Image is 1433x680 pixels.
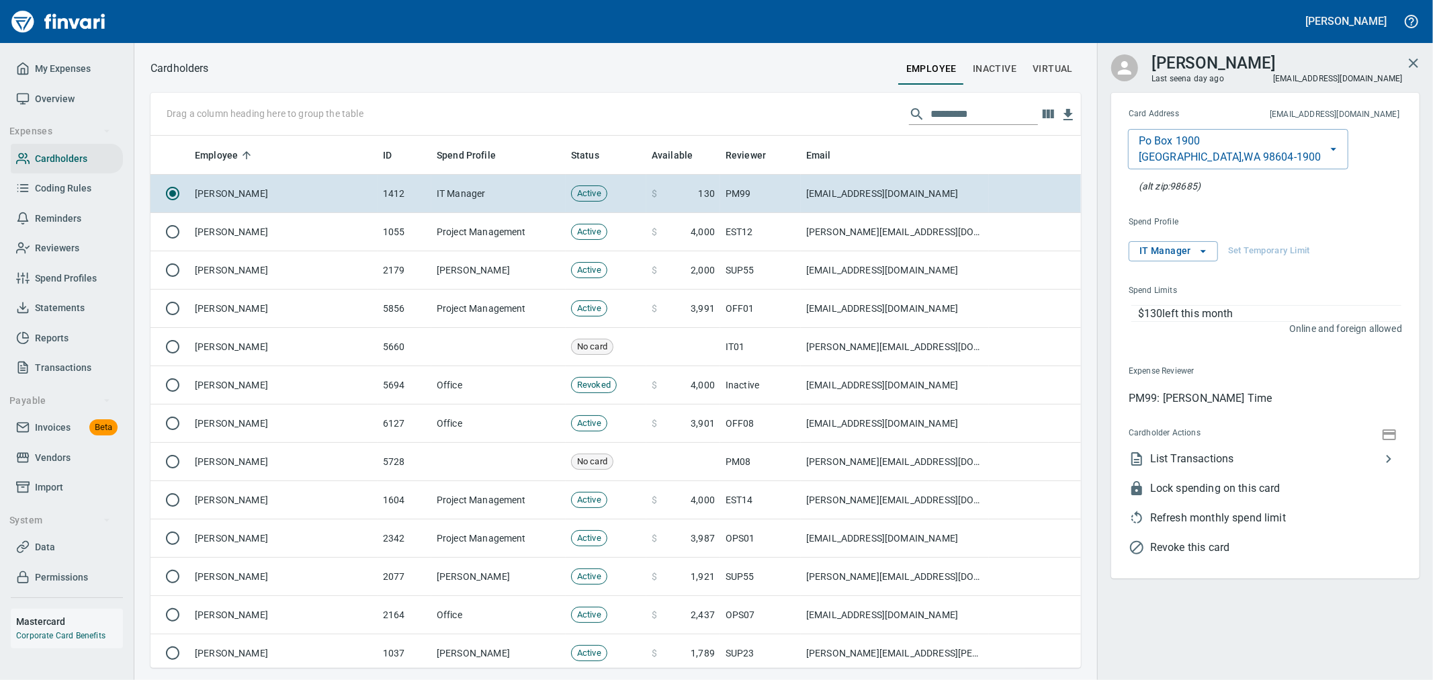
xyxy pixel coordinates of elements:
[572,226,607,239] span: Active
[35,151,87,167] span: Cardholders
[801,596,989,634] td: [EMAIL_ADDRESS][DOMAIN_NAME]
[35,479,63,496] span: Import
[652,532,657,545] span: $
[378,481,431,519] td: 1604
[720,634,801,673] td: SUP23
[572,302,607,315] span: Active
[699,187,715,200] span: 130
[150,60,209,77] nav: breadcrumb
[9,123,111,140] span: Expenses
[652,493,657,507] span: $
[652,147,710,163] span: Available
[1118,503,1402,533] li: This will allow the the cardholder to use their full spend limit again
[572,570,607,583] span: Active
[571,147,599,163] span: Status
[1303,11,1390,32] button: [PERSON_NAME]
[189,519,378,558] td: [PERSON_NAME]
[1228,243,1310,259] span: Set Temporary Limit
[11,204,123,234] a: Reminders
[1129,108,1225,121] span: Card Address
[1129,427,1290,440] span: Cardholder Actions
[189,596,378,634] td: [PERSON_NAME]
[806,147,849,163] span: Email
[4,388,116,413] button: Payable
[1129,365,1297,378] span: Expense Reviewer
[720,481,801,519] td: EST14
[378,596,431,634] td: 2164
[691,493,715,507] span: 4,000
[378,251,431,290] td: 2179
[801,481,989,519] td: [PERSON_NAME][EMAIL_ADDRESS][DOMAIN_NAME]
[1129,216,1289,229] span: Spend Profile
[1225,241,1313,261] button: Set Temporary Limit
[572,494,607,507] span: Active
[572,264,607,277] span: Active
[35,60,91,77] span: My Expenses
[378,175,431,213] td: 1412
[35,539,55,556] span: Data
[720,251,801,290] td: SUP55
[383,147,392,163] span: ID
[11,144,123,174] a: Cardholders
[1128,129,1348,169] button: Po Box 1900[GEOGRAPHIC_DATA],WA 98604-1900
[801,634,989,673] td: [PERSON_NAME][EMAIL_ADDRESS][PERSON_NAME][DOMAIN_NAME]
[189,328,378,366] td: [PERSON_NAME]
[189,366,378,405] td: [PERSON_NAME]
[720,213,801,251] td: EST12
[1139,179,1201,193] p: At the pump (or any AVS check), this zip will also be accepted
[11,353,123,383] a: Transactions
[189,290,378,328] td: [PERSON_NAME]
[726,147,783,163] span: Reviewer
[801,175,989,213] td: [EMAIL_ADDRESS][DOMAIN_NAME]
[35,91,75,108] span: Overview
[1397,47,1430,79] button: Close cardholder
[801,519,989,558] td: [EMAIL_ADDRESS][DOMAIN_NAME]
[1272,73,1404,85] span: [EMAIL_ADDRESS][DOMAIN_NAME]
[1152,50,1276,73] h3: [PERSON_NAME]
[572,647,607,660] span: Active
[652,417,657,430] span: $
[720,443,801,481] td: PM08
[11,84,123,114] a: Overview
[378,366,431,405] td: 5694
[431,558,566,596] td: [PERSON_NAME]
[4,508,116,533] button: System
[720,405,801,443] td: OFF08
[691,532,715,545] span: 3,987
[1225,108,1399,122] span: This is the email address for cardholder receipts
[150,60,209,77] p: Cardholders
[720,290,801,328] td: OFF01
[1150,480,1402,497] span: Lock spending on this card
[1187,74,1225,83] time: a day ago
[801,213,989,251] td: [PERSON_NAME][EMAIL_ADDRESS][DOMAIN_NAME]
[35,419,71,436] span: Invoices
[572,532,607,545] span: Active
[378,558,431,596] td: 2077
[652,225,657,239] span: $
[35,240,79,257] span: Reviewers
[189,481,378,519] td: [PERSON_NAME]
[11,293,123,323] a: Statements
[691,646,715,660] span: 1,789
[437,147,496,163] span: Spend Profile
[383,147,409,163] span: ID
[378,443,431,481] td: 5728
[720,596,801,634] td: OPS07
[35,300,85,316] span: Statements
[431,481,566,519] td: Project Management
[431,213,566,251] td: Project Management
[89,420,118,435] span: Beta
[35,569,88,586] span: Permissions
[1058,105,1078,125] button: Download table
[11,173,123,204] a: Coding Rules
[189,405,378,443] td: [PERSON_NAME]
[1139,243,1207,259] span: IT Manager
[652,608,657,622] span: $
[572,379,616,392] span: Revoked
[378,405,431,443] td: 6127
[11,532,123,562] a: Data
[431,405,566,443] td: Office
[11,323,123,353] a: Reports
[1150,540,1402,556] span: Revoke this card
[572,417,607,430] span: Active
